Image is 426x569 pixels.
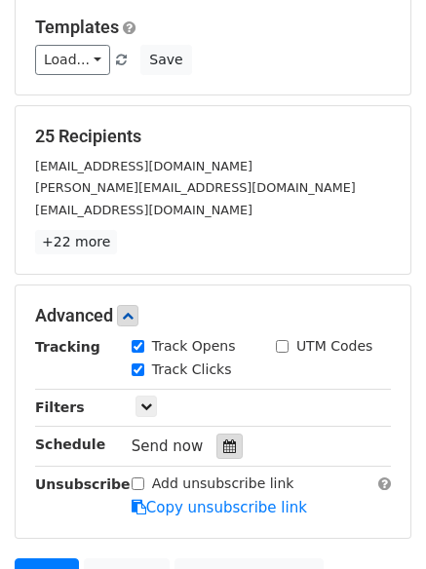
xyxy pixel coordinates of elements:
[35,126,391,147] h5: 25 Recipients
[329,475,426,569] iframe: Chat Widget
[35,45,110,75] a: Load...
[35,17,119,37] a: Templates
[35,339,100,355] strong: Tracking
[152,360,232,380] label: Track Clicks
[35,436,105,452] strong: Schedule
[35,180,356,195] small: [PERSON_NAME][EMAIL_ADDRESS][DOMAIN_NAME]
[296,336,372,357] label: UTM Codes
[35,476,131,492] strong: Unsubscribe
[132,437,204,455] span: Send now
[35,230,117,254] a: +22 more
[35,203,252,217] small: [EMAIL_ADDRESS][DOMAIN_NAME]
[35,159,252,173] small: [EMAIL_ADDRESS][DOMAIN_NAME]
[132,499,307,516] a: Copy unsubscribe link
[152,336,236,357] label: Track Opens
[35,305,391,326] h5: Advanced
[140,45,191,75] button: Save
[35,399,85,415] strong: Filters
[152,474,294,494] label: Add unsubscribe link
